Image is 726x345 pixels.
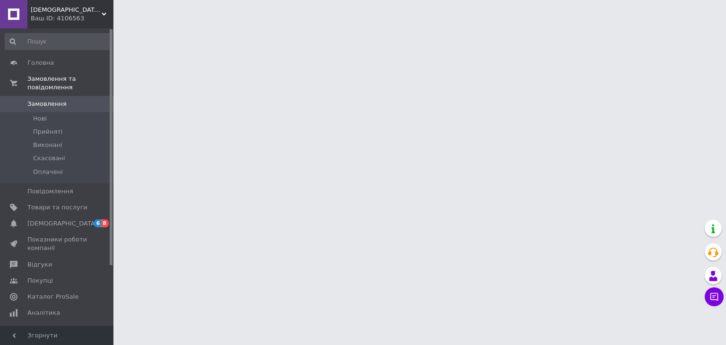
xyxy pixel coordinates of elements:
span: Повідомлення [27,187,73,196]
span: Аналітика [27,309,60,317]
span: Оплачені [33,168,63,176]
span: Прийняті [33,128,62,136]
span: Покупці [27,276,53,285]
span: 8 [101,219,109,227]
span: Скасовані [33,154,65,163]
span: [DEMOGRAPHIC_DATA] [27,219,97,228]
span: Показники роботи компанії [27,235,87,252]
span: Замовлення [27,100,67,108]
span: Каталог ProSale [27,293,78,301]
span: 6 [94,219,102,227]
div: Ваш ID: 4106563 [31,14,113,23]
input: Пошук [5,33,112,50]
span: Головна [27,59,54,67]
button: Чат з покупцем [705,287,724,306]
span: Відгуки [27,260,52,269]
span: Замовлення та повідомлення [27,75,113,92]
span: Польські насоси Omnigena в Україні [31,6,102,14]
span: Товари та послуги [27,203,87,212]
span: Управління сайтом [27,325,87,342]
span: Виконані [33,141,62,149]
span: Нові [33,114,47,123]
